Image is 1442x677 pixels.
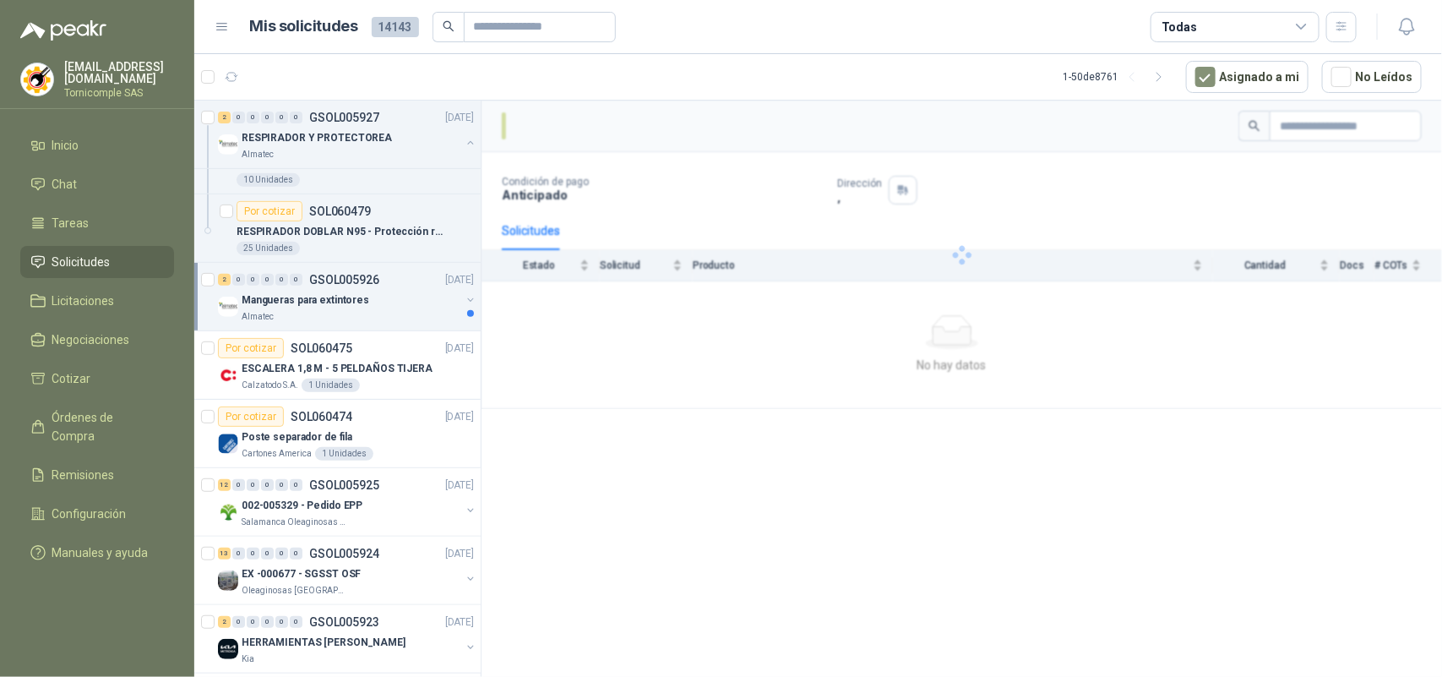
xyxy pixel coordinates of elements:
div: 0 [275,548,288,560]
a: Configuración [20,498,174,530]
div: 0 [232,274,245,286]
span: Órdenes de Compra [52,408,158,445]
img: Company Logo [218,502,238,522]
p: Salamanca Oleaginosas SAS [242,516,348,529]
div: Por cotizar [237,201,302,221]
div: 0 [261,112,274,123]
img: Company Logo [218,639,238,659]
img: Logo peakr [20,20,106,41]
p: RESPIRADOR DOBLAR N95 - Protección respiratoria desechable N-95 [237,224,447,240]
span: 14143 [372,17,419,37]
a: Órdenes de Compra [20,401,174,452]
p: GSOL005923 [309,616,379,628]
div: 25 Unidades [237,242,300,255]
p: [DATE] [445,272,474,288]
div: 0 [290,548,302,560]
div: 0 [290,479,302,491]
div: 0 [290,616,302,628]
img: Company Logo [218,365,238,385]
p: SOL060475 [291,342,352,354]
div: 0 [232,112,245,123]
span: Licitaciones [52,292,115,310]
span: Tareas [52,214,90,232]
div: Por cotizar [218,338,284,358]
p: Cartones America [242,447,312,461]
div: 0 [290,112,302,123]
a: 2 0 0 0 0 0 GSOL005923[DATE] Company LogoHERRAMIENTAS [PERSON_NAME]Kia [218,612,477,666]
p: Tornicomple SAS [64,88,174,98]
span: Cotizar [52,369,91,388]
div: 0 [247,274,259,286]
img: Company Logo [218,571,238,591]
p: Almatec [242,148,274,161]
span: Negociaciones [52,330,130,349]
div: 2 [218,112,231,123]
div: 0 [261,548,274,560]
div: 2 [218,616,231,628]
div: 2 [218,274,231,286]
p: GSOL005927 [309,112,379,123]
div: 0 [261,616,274,628]
p: SOL060479 [309,205,371,217]
span: Inicio [52,136,79,155]
img: Company Logo [218,297,238,317]
p: [EMAIL_ADDRESS][DOMAIN_NAME] [64,61,174,85]
p: GSOL005926 [309,274,379,286]
div: 0 [247,112,259,123]
h1: Mis solicitudes [250,14,358,39]
div: 0 [261,274,274,286]
div: 0 [247,479,259,491]
a: Por cotizarSOL060475[DATE] Company LogoESCALERA 1,8 M - 5 PELDAÑOS TIJERACalzatodo S.A.1 Unidades [194,331,481,400]
p: [DATE] [445,341,474,357]
p: GSOL005924 [309,548,379,560]
a: 13 0 0 0 0 0 GSOL005924[DATE] Company LogoEX -000677 - SGSST OSFOleaginosas [GEOGRAPHIC_DATA][PER... [218,543,477,598]
div: 13 [218,548,231,560]
div: 1 - 50 de 8761 [1063,63,1173,90]
p: Poste separador de fila [242,429,352,445]
p: GSOL005925 [309,479,379,491]
img: Company Logo [218,434,238,454]
a: Tareas [20,207,174,239]
img: Company Logo [218,134,238,155]
a: Por cotizarSOL060474[DATE] Company LogoPoste separador de filaCartones America1 Unidades [194,400,481,468]
div: 0 [275,479,288,491]
p: Calzatodo S.A. [242,379,298,392]
div: 0 [247,548,259,560]
div: Por cotizar [218,407,284,427]
a: Cotizar [20,363,174,395]
div: 0 [247,616,259,628]
p: HERRAMIENTAS [PERSON_NAME] [242,635,405,651]
div: 1 Unidades [315,447,373,461]
p: ESCALERA 1,8 M - 5 PELDAÑOS TIJERA [242,361,433,377]
a: Inicio [20,129,174,161]
button: No Leídos [1322,61,1422,93]
a: 12 0 0 0 0 0 GSOL005925[DATE] Company Logo002-005329 - Pedido EPPSalamanca Oleaginosas SAS [218,475,477,529]
div: 0 [232,616,245,628]
a: Licitaciones [20,285,174,317]
div: 0 [275,274,288,286]
a: 2 0 0 0 0 0 GSOL005926[DATE] Company LogoMangueras para extintoresAlmatec [218,270,477,324]
a: Chat [20,168,174,200]
span: search [443,20,454,32]
span: Remisiones [52,466,115,484]
p: RESPIRADOR Y PROTECTOREA [242,130,392,146]
p: EX -000677 - SGSST OSF [242,566,361,582]
div: 0 [290,274,302,286]
a: Remisiones [20,459,174,491]
div: 0 [261,479,274,491]
p: [DATE] [445,110,474,126]
p: [DATE] [445,409,474,425]
span: Manuales y ayuda [52,543,149,562]
a: Por cotizarSOL060479RESPIRADOR DOBLAR N95 - Protección respiratoria desechable N-9525 Unidades [194,194,481,263]
p: [DATE] [445,614,474,631]
p: Oleaginosas [GEOGRAPHIC_DATA][PERSON_NAME] [242,584,348,598]
p: Mangueras para extintores [242,292,369,308]
p: [DATE] [445,478,474,494]
span: Solicitudes [52,253,111,271]
div: 1 Unidades [302,379,360,392]
div: 0 [275,616,288,628]
button: Asignado a mi [1186,61,1309,93]
a: Negociaciones [20,324,174,356]
div: 0 [275,112,288,123]
div: 0 [232,479,245,491]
